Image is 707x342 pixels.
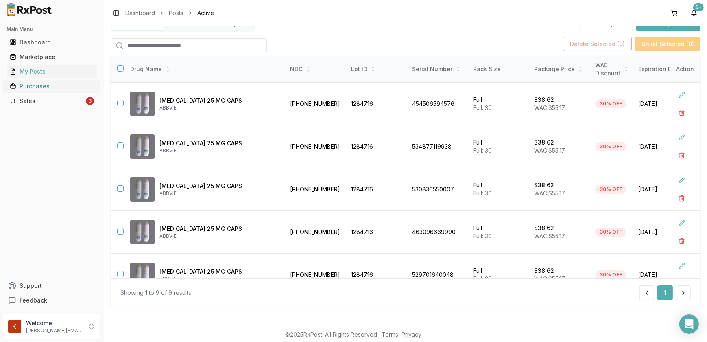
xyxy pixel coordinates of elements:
[638,185,690,193] span: [DATE]
[159,233,279,239] p: ABBVIE
[595,270,626,279] div: 30% OFF
[595,99,626,108] div: 30% OFF
[407,211,468,254] td: 463096669990
[7,64,97,79] a: My Posts
[130,220,155,244] img: Gengraf 25 MG CAPS
[534,96,554,104] p: $38.62
[534,147,565,154] span: WAC: $55.17
[638,65,690,73] div: Expiration Date
[468,83,529,125] td: Full
[159,139,279,147] p: [MEDICAL_DATA] 25 MG CAPS
[674,259,689,273] button: Edit
[10,82,94,90] div: Purchases
[285,168,346,211] td: [PHONE_NUMBER]
[674,234,689,248] button: Delete
[285,211,346,254] td: [PHONE_NUMBER]
[7,94,97,108] a: Sales3
[674,88,689,102] button: Edit
[285,125,346,168] td: [PHONE_NUMBER]
[3,278,100,293] button: Support
[346,168,407,211] td: 1284716
[674,173,689,188] button: Edit
[290,65,341,73] div: NDC
[159,96,279,105] p: [MEDICAL_DATA] 25 MG CAPS
[407,254,468,296] td: 529701640048
[7,35,97,50] a: Dashboard
[638,142,690,151] span: [DATE]
[407,83,468,125] td: 454506594576
[693,3,704,11] div: 9+
[346,83,407,125] td: 1284716
[468,56,529,83] th: Pack Size
[638,271,690,279] span: [DATE]
[125,9,155,17] a: Dashboard
[657,285,673,300] button: 1
[468,125,529,168] td: Full
[159,147,279,154] p: ABBVIE
[130,92,155,116] img: Gengraf 25 MG CAPS
[285,254,346,296] td: [PHONE_NUMBER]
[3,65,100,78] button: My Posts
[346,254,407,296] td: 1284716
[159,105,279,111] p: ABBVIE
[346,125,407,168] td: 1284716
[3,3,55,16] img: RxPost Logo
[197,9,214,17] span: Active
[285,83,346,125] td: [PHONE_NUMBER]
[407,125,468,168] td: 534877119938
[468,211,529,254] td: Full
[473,147,492,154] span: Full: 30
[7,26,97,33] h2: Main Menu
[130,177,155,202] img: Gengraf 25 MG CAPS
[7,50,97,64] a: Marketplace
[679,314,699,334] div: Open Intercom Messenger
[468,254,529,296] td: Full
[670,56,700,83] th: Action
[674,148,689,163] button: Delete
[10,38,94,46] div: Dashboard
[159,182,279,190] p: [MEDICAL_DATA] 25 MG CAPS
[10,68,94,76] div: My Posts
[120,289,191,297] div: Showing 1 to 9 of 9 results
[473,275,492,282] span: Full: 30
[534,104,565,111] span: WAC: $55.17
[595,142,626,151] div: 30% OFF
[674,276,689,291] button: Delete
[687,7,700,20] button: 9+
[534,190,565,197] span: WAC: $55.17
[130,65,279,73] div: Drug Name
[534,181,554,189] p: $38.62
[407,168,468,211] td: 530836550007
[382,331,399,338] a: Terms
[130,134,155,159] img: Gengraf 25 MG CAPS
[595,185,626,194] div: 30% OFF
[169,9,183,17] a: Posts
[26,327,83,334] p: [PERSON_NAME][EMAIL_ADDRESS][DOMAIN_NAME]
[534,224,554,232] p: $38.62
[159,267,279,276] p: [MEDICAL_DATA] 25 MG CAPS
[10,97,84,105] div: Sales
[534,275,565,282] span: WAC: $55.17
[412,65,463,73] div: Serial Number
[8,320,21,333] img: User avatar
[3,293,100,308] button: Feedback
[3,94,100,107] button: Sales3
[3,80,100,93] button: Purchases
[674,130,689,145] button: Edit
[473,232,492,239] span: Full: 30
[3,36,100,49] button: Dashboard
[20,296,47,305] span: Feedback
[473,190,492,197] span: Full: 30
[595,228,626,237] div: 30% OFF
[638,100,690,108] span: [DATE]
[346,211,407,254] td: 1284716
[130,263,155,287] img: Gengraf 25 MG CAPS
[351,65,402,73] div: Lot ID
[26,319,83,327] p: Welcome
[534,138,554,147] p: $38.62
[534,267,554,275] p: $38.62
[534,232,565,239] span: WAC: $55.17
[3,50,100,64] button: Marketplace
[468,168,529,211] td: Full
[674,191,689,206] button: Delete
